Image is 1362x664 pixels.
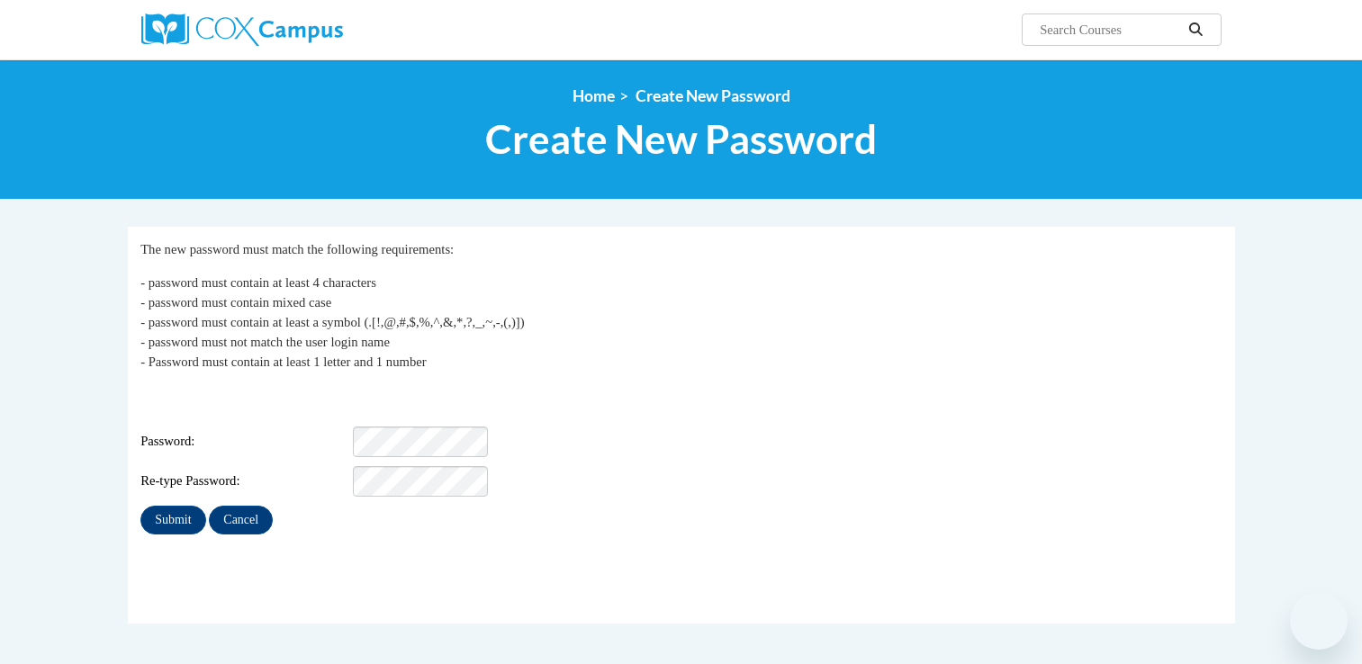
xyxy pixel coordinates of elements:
span: - password must contain at least 4 characters - password must contain mixed case - password must ... [140,275,524,369]
span: Password: [140,432,349,452]
button: Search [1182,19,1209,40]
input: Submit [140,506,205,534]
input: Search Courses [1038,19,1182,40]
iframe: Button to launch messaging window [1290,592,1348,650]
span: The new password must match the following requirements: [140,242,454,256]
a: Cox Campus [141,13,483,46]
a: Home [573,86,615,105]
input: Cancel [209,506,273,534]
span: Re-type Password: [140,471,349,491]
img: Cox Campus [141,13,343,46]
span: Create New Password [636,86,790,105]
span: Create New Password [485,115,877,163]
